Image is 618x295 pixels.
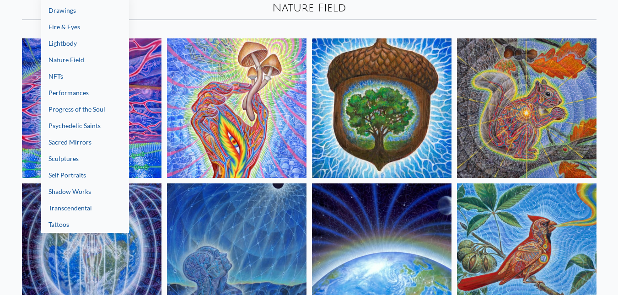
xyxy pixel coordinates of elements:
a: Shadow Works [41,183,129,200]
a: Lightbody [41,35,129,52]
a: Progress of the Soul [41,101,129,118]
a: Sacred Mirrors [41,134,129,150]
a: Transcendental [41,200,129,216]
a: Psychedelic Saints [41,118,129,134]
a: Drawings [41,2,129,19]
a: Tattoos [41,216,129,233]
a: Nature Field [41,52,129,68]
a: Sculptures [41,150,129,167]
a: Self Portraits [41,167,129,183]
a: Fire & Eyes [41,19,129,35]
a: NFTs [41,68,129,85]
a: Performances [41,85,129,101]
